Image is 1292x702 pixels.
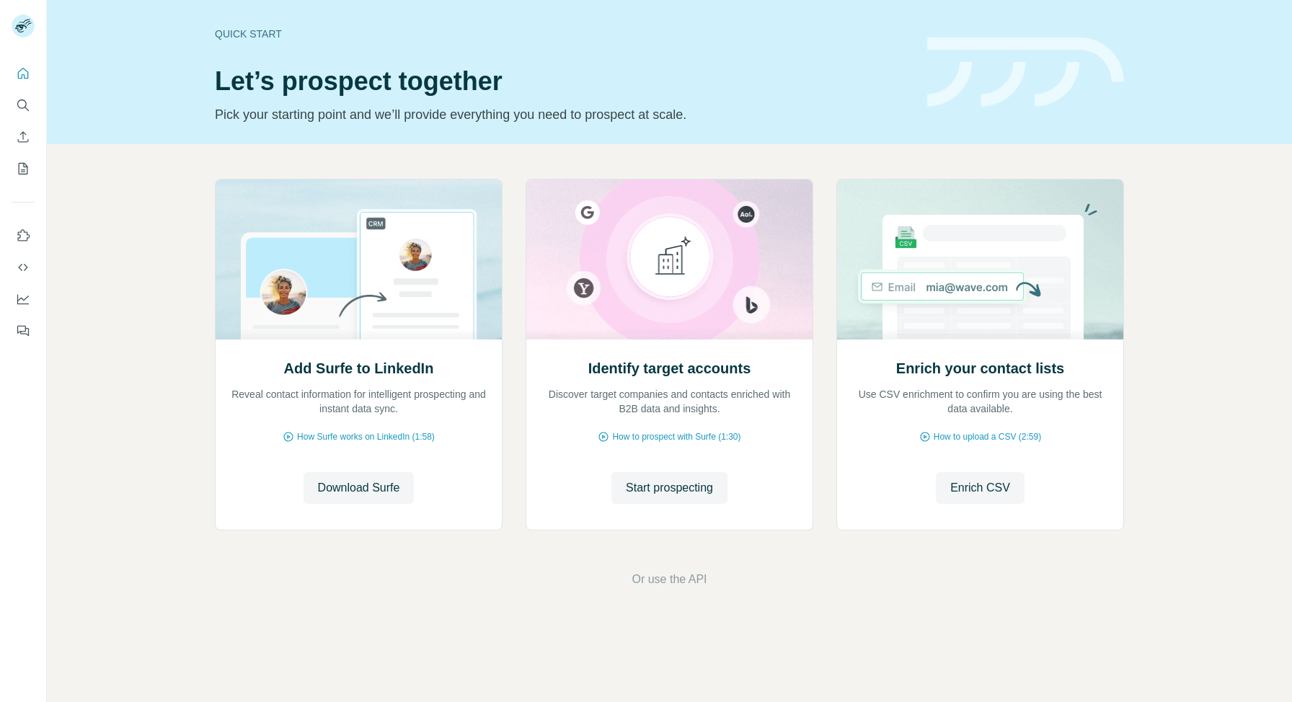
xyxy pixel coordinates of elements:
[588,358,751,378] h2: Identify target accounts
[318,479,400,497] span: Download Surfe
[950,479,1010,497] span: Enrich CSV
[12,124,35,150] button: Enrich CSV
[12,92,35,118] button: Search
[851,387,1109,416] p: Use CSV enrichment to confirm you are using the best data available.
[612,430,740,443] span: How to prospect with Surfe (1:30)
[836,179,1124,339] img: Enrich your contact lists
[626,479,713,497] span: Start prospecting
[284,358,434,378] h2: Add Surfe to LinkedIn
[934,430,1041,443] span: How to upload a CSV (2:59)
[12,61,35,86] button: Quick start
[297,430,435,443] span: How Surfe works on LinkedIn (1:58)
[12,223,35,249] button: Use Surfe on LinkedIn
[12,286,35,312] button: Dashboard
[541,387,798,416] p: Discover target companies and contacts enriched with B2B data and insights.
[12,254,35,280] button: Use Surfe API
[611,472,727,504] button: Start prospecting
[632,571,707,588] button: Or use the API
[215,179,503,339] img: Add Surfe to LinkedIn
[230,387,487,416] p: Reveal contact information for intelligent prospecting and instant data sync.
[896,358,1064,378] h2: Enrich your contact lists
[215,105,910,125] p: Pick your starting point and we’ll provide everything you need to prospect at scale.
[12,318,35,344] button: Feedback
[304,472,415,504] button: Download Surfe
[936,472,1025,504] button: Enrich CSV
[215,67,910,96] h1: Let’s prospect together
[927,37,1124,107] img: banner
[12,156,35,182] button: My lists
[526,179,813,339] img: Identify target accounts
[215,27,910,41] div: Quick start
